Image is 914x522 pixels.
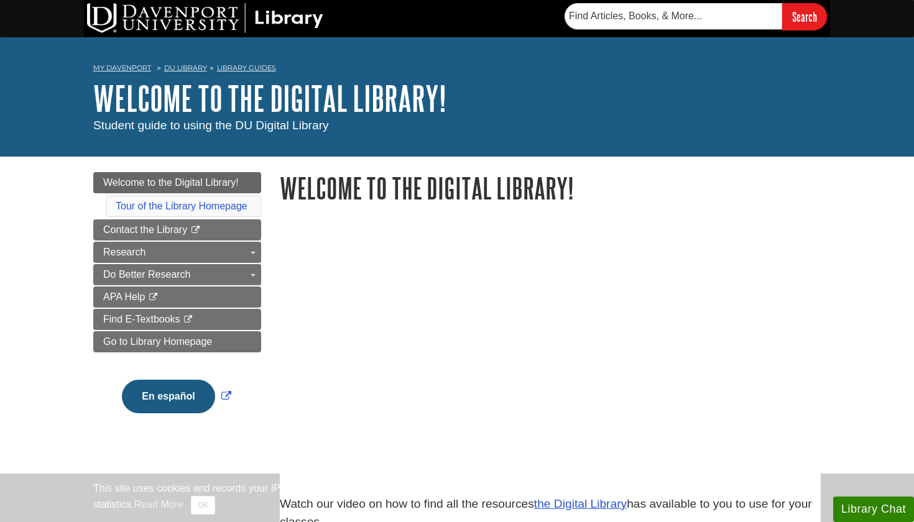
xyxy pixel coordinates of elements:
a: Go to Library Homepage [93,331,261,352]
a: Welcome to the Digital Library! [93,79,446,117]
i: This link opens in a new window [190,226,201,234]
i: This link opens in a new window [183,316,193,324]
h1: Welcome to the Digital Library! [280,172,821,204]
span: Find E-Textbooks [103,314,180,324]
span: Research [103,247,145,257]
a: Library Guides [217,63,276,72]
a: DU Library [164,63,207,72]
a: My Davenport [93,63,151,73]
nav: breadcrumb [93,60,821,80]
a: Research [93,242,261,263]
div: This site uses cookies and records your IP address for usage statistics. Additionally, we use Goo... [93,481,821,515]
button: Library Chat [833,497,914,522]
span: APA Help [103,291,145,302]
form: Searches DU Library's articles, books, and more [565,3,827,30]
a: Read More [134,499,183,510]
button: En español [122,380,215,413]
a: Contact the Library [93,219,261,240]
input: Find Articles, Books, & More... [565,3,782,29]
span: Student guide to using the DU Digital Library [93,119,329,132]
a: Welcome to the Digital Library! [93,172,261,193]
img: DU Library [87,3,323,33]
button: Close [191,496,215,515]
span: Contact the Library [103,224,187,235]
span: Welcome to the Digital Library! [103,177,239,188]
a: Find E-Textbooks [93,309,261,330]
input: Search [782,3,827,30]
span: Go to Library Homepage [103,336,212,347]
a: the Digital Library [534,497,627,510]
a: APA Help [93,286,261,308]
span: Do Better Research [103,269,191,280]
a: Link opens in new window [119,391,234,401]
a: Tour of the Library Homepage [116,201,247,211]
a: Do Better Research [93,264,261,285]
i: This link opens in a new window [148,293,159,301]
div: Guide Page Menu [93,172,261,434]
